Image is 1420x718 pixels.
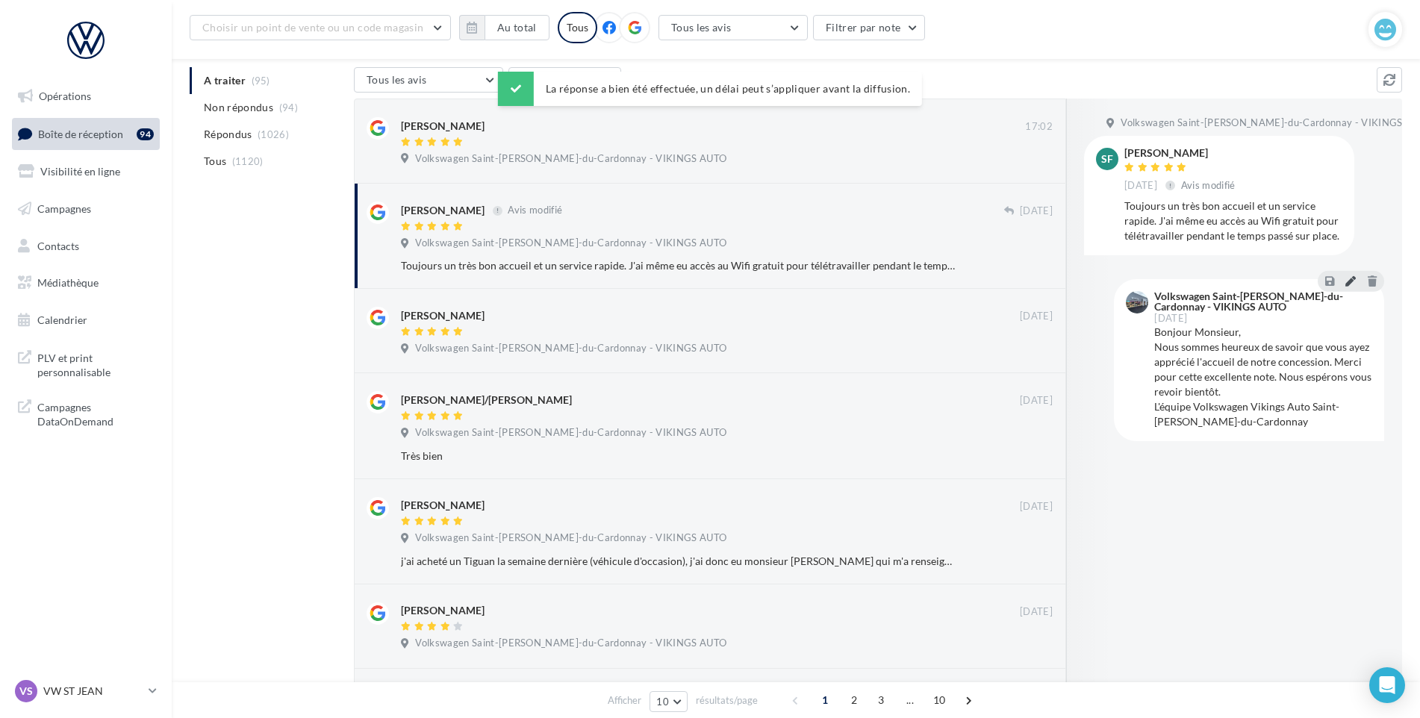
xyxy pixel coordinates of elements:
[43,684,143,699] p: VW ST JEAN
[232,155,264,167] span: (1120)
[508,205,562,216] span: Avis modifié
[137,128,154,140] div: 94
[415,237,726,250] span: Volkswagen Saint-[PERSON_NAME]-du-Cardonnay - VIKINGS AUTO
[401,119,485,134] div: [PERSON_NAME]
[9,342,163,386] a: PLV et print personnalisable
[1020,500,1053,513] span: [DATE]
[415,426,726,440] span: Volkswagen Saint-[PERSON_NAME]-du-Cardonnay - VIKINGS AUTO
[401,603,485,618] div: [PERSON_NAME]
[401,449,956,463] div: Très bien
[39,90,91,102] span: Opérations
[19,684,33,699] span: VS
[459,15,549,40] button: Au total
[204,127,252,142] span: Répondus
[204,100,273,115] span: Non répondus
[38,127,123,140] span: Boîte de réception
[202,21,423,34] span: Choisir un point de vente ou un code magasin
[415,152,726,166] span: Volkswagen Saint-[PERSON_NAME]-du-Cardonnay - VIKINGS AUTO
[401,258,956,273] div: Toujours un très bon accueil et un service rapide. J'ai même eu accès au Wifi gratuit pour télétr...
[37,348,154,380] span: PLV et print personnalisable
[9,193,163,225] a: Campagnes
[401,498,485,513] div: [PERSON_NAME]
[9,305,163,336] a: Calendrier
[40,165,120,178] span: Visibilité en ligne
[1020,605,1053,619] span: [DATE]
[37,276,99,289] span: Médiathèque
[9,118,163,150] a: Boîte de réception94
[558,12,597,43] div: Tous
[354,67,503,93] button: Tous les avis
[401,308,485,323] div: [PERSON_NAME]
[401,393,572,408] div: [PERSON_NAME]/[PERSON_NAME]
[367,73,427,86] span: Tous les avis
[608,693,641,708] span: Afficher
[37,202,91,215] span: Campagnes
[37,239,79,252] span: Contacts
[898,688,922,712] span: ...
[415,531,726,545] span: Volkswagen Saint-[PERSON_NAME]-du-Cardonnay - VIKINGS AUTO
[12,677,160,705] a: VS VW ST JEAN
[671,21,732,34] span: Tous les avis
[37,313,87,326] span: Calendrier
[415,637,726,650] span: Volkswagen Saint-[PERSON_NAME]-du-Cardonnay - VIKINGS AUTO
[1154,325,1372,429] div: Bonjour Monsieur, Nous sommes heureux de savoir que vous ayez apprécié l'accueil de notre concess...
[279,102,298,113] span: (94)
[1154,291,1369,312] div: Volkswagen Saint-[PERSON_NAME]-du-Cardonnay - VIKINGS AUTO
[9,231,163,262] a: Contacts
[415,342,726,355] span: Volkswagen Saint-[PERSON_NAME]-du-Cardonnay - VIKINGS AUTO
[9,267,163,299] a: Médiathèque
[1020,394,1053,408] span: [DATE]
[401,203,485,218] div: [PERSON_NAME]
[1101,152,1113,166] span: sF
[650,691,688,712] button: 10
[927,688,952,712] span: 10
[37,397,154,429] span: Campagnes DataOnDemand
[656,696,669,708] span: 10
[1020,205,1053,218] span: [DATE]
[696,693,758,708] span: résultats/page
[204,154,226,169] span: Tous
[1181,179,1236,191] span: Avis modifié
[1124,199,1342,243] div: Toujours un très bon accueil et un service rapide. J'ai même eu accès au Wifi gratuit pour télétr...
[401,554,956,569] div: j'ai acheté un Tiguan la semaine dernière (véhicule d'occasion), j'ai donc eu monsieur [PERSON_NA...
[1369,667,1405,703] div: Open Intercom Messenger
[1154,313,1187,323] span: [DATE]
[813,688,837,712] span: 1
[258,128,289,140] span: (1026)
[1124,179,1157,193] span: [DATE]
[9,156,163,187] a: Visibilité en ligne
[1025,120,1053,134] span: 17:02
[9,391,163,435] a: Campagnes DataOnDemand
[9,81,163,112] a: Opérations
[842,688,866,712] span: 2
[1124,148,1239,158] div: [PERSON_NAME]
[485,15,549,40] button: Au total
[1020,310,1053,323] span: [DATE]
[869,688,893,712] span: 3
[658,15,808,40] button: Tous les avis
[190,15,451,40] button: Choisir un point de vente ou un code magasin
[498,72,922,106] div: La réponse a bien été effectuée, un délai peut s’appliquer avant la diffusion.
[508,67,621,93] button: Filtrer par note
[813,15,926,40] button: Filtrer par note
